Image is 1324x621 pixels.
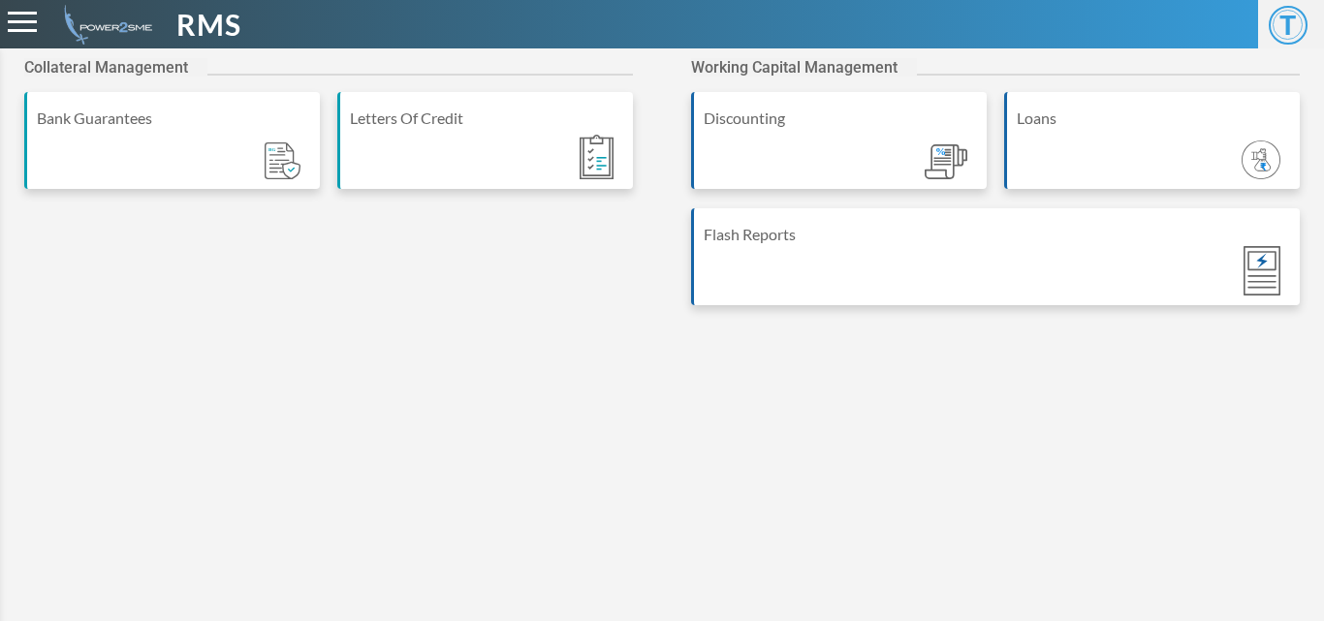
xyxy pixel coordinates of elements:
img: Module_ic [925,144,967,180]
img: Module_ic [1242,140,1280,179]
span: RMS [176,3,241,47]
div: Loans [1017,107,1290,130]
a: Loans Module_ic [1004,92,1300,208]
a: Discounting Module_ic [691,92,987,208]
h2: Working Capital Management [691,58,917,77]
a: Bank Guarantees Module_ic [24,92,320,208]
img: Module_ic [265,142,300,180]
a: Letters Of Credit Module_ic [337,92,633,208]
img: Module_ic [1244,246,1280,295]
h2: Collateral Management [24,58,207,77]
img: Module_ic [580,135,614,179]
a: Flash Reports Module_ic [691,208,1300,325]
span: T [1269,6,1308,45]
div: Letters Of Credit [350,107,623,130]
div: Flash Reports [704,223,1290,246]
div: Discounting [704,107,977,130]
div: Bank Guarantees [37,107,310,130]
img: admin [56,5,152,45]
